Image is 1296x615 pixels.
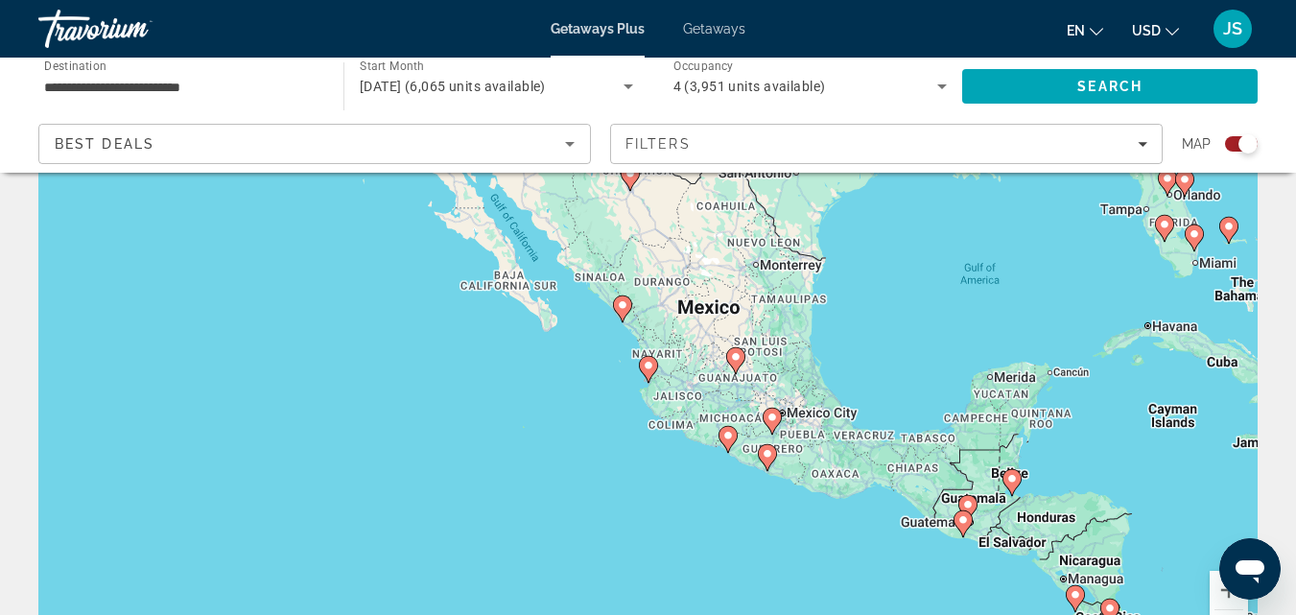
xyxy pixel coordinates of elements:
[673,79,826,94] span: 4 (3,951 units available)
[55,136,154,152] span: Best Deals
[1132,23,1161,38] span: USD
[1077,79,1143,94] span: Search
[1223,19,1242,38] span: JS
[551,21,645,36] a: Getaways Plus
[683,21,745,36] a: Getaways
[1208,9,1258,49] button: User Menu
[360,79,546,94] span: [DATE] (6,065 units available)
[44,59,106,72] span: Destination
[610,124,1163,164] button: Filters
[1182,130,1211,157] span: Map
[1210,571,1248,609] button: Zoom in
[44,76,318,99] input: Select destination
[1219,538,1281,600] iframe: Button to launch messaging window
[360,59,424,73] span: Start Month
[55,132,575,155] mat-select: Sort by
[1132,16,1179,44] button: Change currency
[38,4,230,54] a: Travorium
[1067,23,1085,38] span: en
[962,69,1258,104] button: Search
[673,59,734,73] span: Occupancy
[625,136,691,152] span: Filters
[1067,16,1103,44] button: Change language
